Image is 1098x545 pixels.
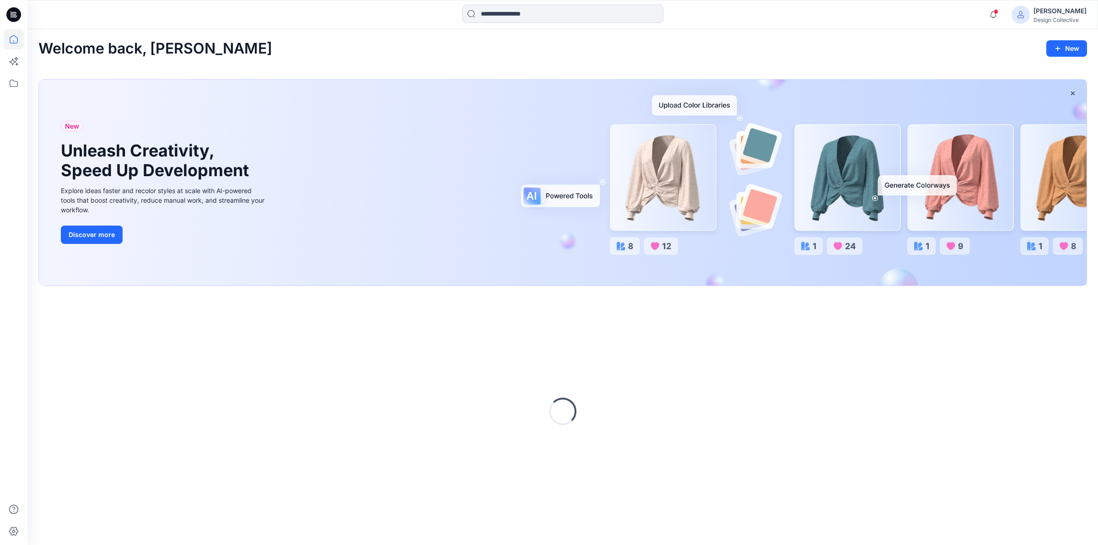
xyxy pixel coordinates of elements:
[61,141,253,180] h1: Unleash Creativity, Speed Up Development
[61,226,267,244] a: Discover more
[38,40,272,57] h2: Welcome back, [PERSON_NAME]
[1033,16,1087,23] div: Design Collective
[61,186,267,215] div: Explore ideas faster and recolor styles at scale with AI-powered tools that boost creativity, red...
[1046,40,1087,57] button: New
[61,226,123,244] button: Discover more
[1033,5,1087,16] div: [PERSON_NAME]
[1017,11,1024,18] svg: avatar
[65,121,79,132] span: New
